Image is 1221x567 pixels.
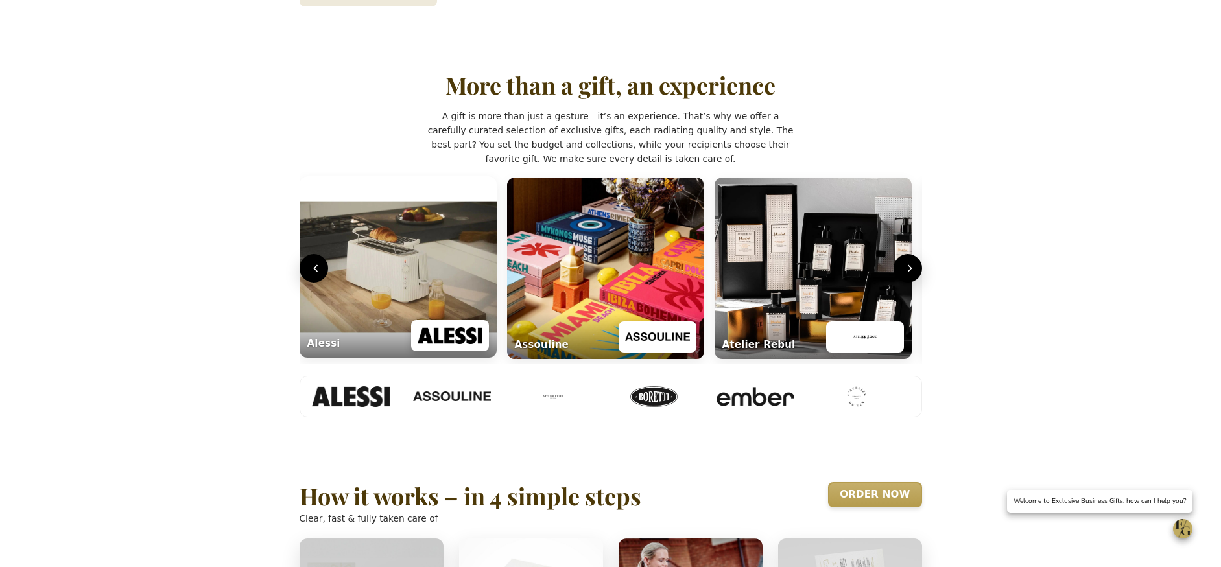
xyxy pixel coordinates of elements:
[426,109,795,166] p: A gift is more than just a gesture—it’s an experience. That’s why we offer a carefully curated se...
[715,178,912,359] img: Atelier Rebul lifestyle
[828,482,921,507] a: Order now
[722,338,796,353] div: Atelier Rebul
[300,172,922,364] section: Lifestyle carrousel
[300,176,497,358] img: Alessi lifestyle
[300,511,641,526] p: Clear, fast & fully taken care of
[613,386,691,407] img: Boretti
[916,386,994,407] img: MM Antverpia
[515,338,569,353] div: Assouline
[418,324,482,347] img: Alessi logo
[293,39,929,450] section: Een greep uit onze A-merken
[507,178,704,359] img: Assouline lifestyle
[300,254,328,283] button: Vorige
[309,386,387,407] img: Alessi
[410,391,488,401] img: Assouline
[894,254,922,283] button: Volgende
[833,325,897,349] img: Atelier Rebul logo
[445,73,776,98] h2: More than a gift, an experience
[512,386,589,407] img: Atelier Rebul
[300,376,922,417] div: Merken
[815,386,893,407] img: L'Atelier du Vin
[714,387,792,406] img: Ember
[300,483,641,509] h2: How it works – in 4 simple steps
[625,325,690,349] img: Assouline logo
[307,336,340,351] div: Alessi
